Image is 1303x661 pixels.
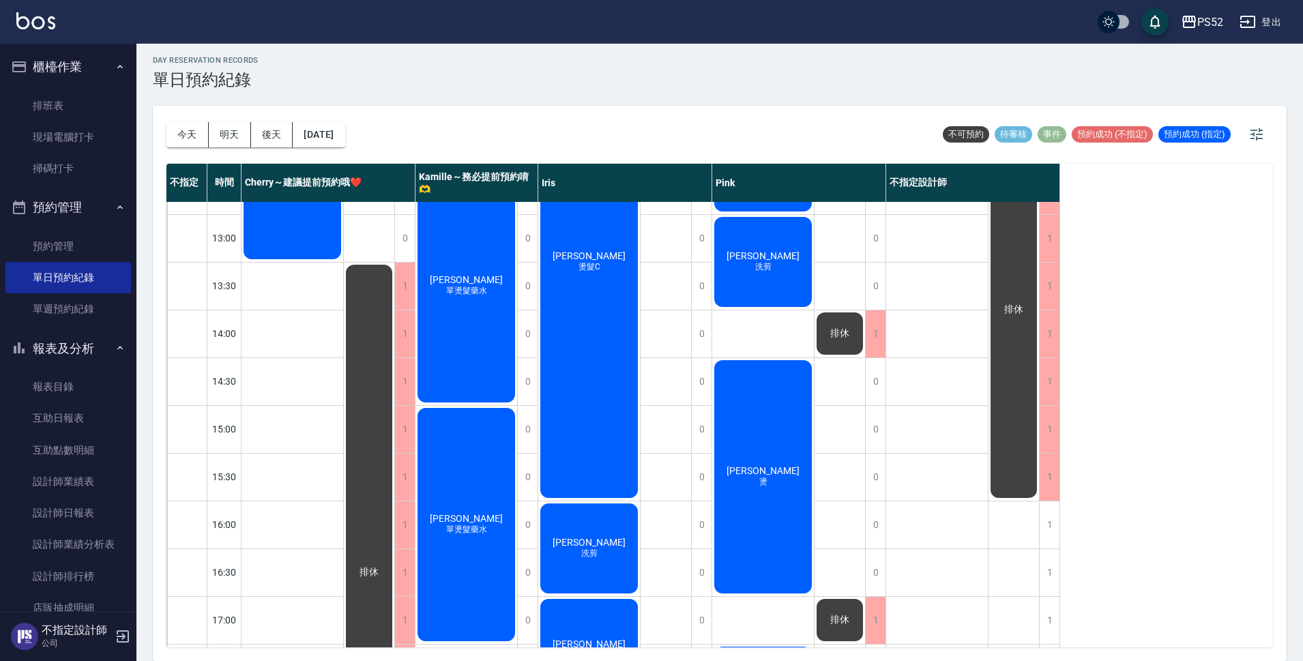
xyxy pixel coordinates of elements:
[550,537,628,548] span: [PERSON_NAME]
[1039,406,1059,453] div: 1
[943,128,989,141] span: 不可預約
[153,56,259,65] h2: day Reservation records
[5,49,131,85] button: 櫃檯作業
[1197,14,1223,31] div: PS52
[394,597,415,644] div: 1
[207,310,241,357] div: 14:00
[550,638,628,649] span: [PERSON_NAME]
[5,293,131,325] a: 單週預約紀錄
[1039,454,1059,501] div: 1
[5,371,131,402] a: 報表目錄
[251,122,293,147] button: 後天
[293,122,345,147] button: [DATE]
[517,501,538,548] div: 0
[538,164,712,202] div: Iris
[691,406,712,453] div: 0
[886,164,1060,202] div: 不指定設計師
[1039,597,1059,644] div: 1
[207,548,241,596] div: 16:30
[5,190,131,225] button: 預約管理
[1141,8,1169,35] button: save
[5,153,131,184] a: 掃碼打卡
[865,310,885,357] div: 1
[394,215,415,262] div: 0
[207,262,241,310] div: 13:30
[691,310,712,357] div: 0
[865,215,885,262] div: 0
[757,476,770,488] span: 燙
[207,405,241,453] div: 15:00
[1039,358,1059,405] div: 1
[865,454,885,501] div: 0
[394,549,415,596] div: 1
[576,261,603,273] span: 燙髮C
[443,524,490,535] span: 單燙髮藥水
[865,597,885,644] div: 1
[207,357,241,405] div: 14:30
[691,263,712,310] div: 0
[5,402,131,434] a: 互助日報表
[207,164,241,202] div: 時間
[16,12,55,29] img: Logo
[5,262,131,293] a: 單日預約紀錄
[394,358,415,405] div: 1
[1038,128,1066,141] span: 事件
[752,261,774,273] span: 洗剪
[1039,310,1059,357] div: 1
[1175,8,1229,36] button: PS52
[394,454,415,501] div: 1
[712,164,886,202] div: Pink
[691,454,712,501] div: 0
[443,285,490,297] span: 單燙髮藥水
[42,637,111,649] p: 公司
[166,122,209,147] button: 今天
[517,215,538,262] div: 0
[865,263,885,310] div: 0
[415,164,538,202] div: Kamille～務必提前預約唷🫶
[1072,128,1153,141] span: 預約成功 (不指定)
[865,549,885,596] div: 0
[394,263,415,310] div: 1
[550,250,628,261] span: [PERSON_NAME]
[724,465,802,476] span: [PERSON_NAME]
[691,501,712,548] div: 0
[207,596,241,644] div: 17:00
[1039,501,1059,548] div: 1
[1039,215,1059,262] div: 1
[5,561,131,592] a: 設計師排行榜
[207,214,241,262] div: 13:00
[241,164,415,202] div: Cherry～建議提前預約哦❤️
[5,90,131,121] a: 排班表
[427,513,506,524] span: [PERSON_NAME]
[691,597,712,644] div: 0
[1234,10,1287,35] button: 登出
[5,466,131,497] a: 設計師業績表
[865,406,885,453] div: 0
[207,453,241,501] div: 15:30
[207,501,241,548] div: 16:00
[153,70,259,89] h3: 單日預約紀錄
[209,122,251,147] button: 明天
[1039,263,1059,310] div: 1
[1158,128,1231,141] span: 預約成功 (指定)
[517,310,538,357] div: 0
[995,128,1032,141] span: 待審核
[865,358,885,405] div: 0
[865,501,885,548] div: 0
[5,497,131,529] a: 設計師日報表
[5,592,131,623] a: 店販抽成明細
[1039,549,1059,596] div: 1
[691,358,712,405] div: 0
[517,406,538,453] div: 0
[427,274,506,285] span: [PERSON_NAME]
[517,549,538,596] div: 0
[42,623,111,637] h5: 不指定設計師
[5,435,131,466] a: 互助點數明細
[517,263,538,310] div: 0
[5,231,131,262] a: 預約管理
[357,566,381,578] span: 排休
[394,501,415,548] div: 1
[166,164,207,202] div: 不指定
[394,406,415,453] div: 1
[517,597,538,644] div: 0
